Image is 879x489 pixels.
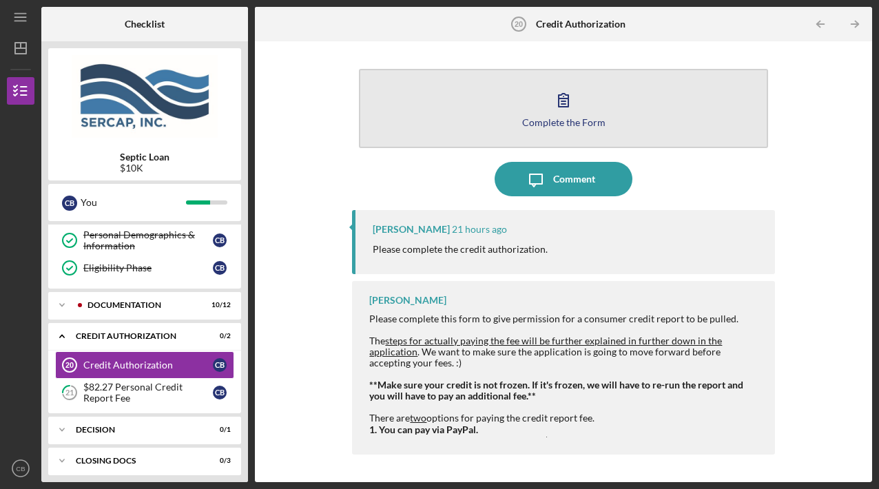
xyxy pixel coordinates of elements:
[81,191,186,214] div: You
[369,335,761,368] div: The . We want to make sure the application is going to move forward before accepting your fees. :)
[553,162,595,196] div: Comment
[369,335,722,357] span: steps for actually paying the fee will be further explained in further down in the application
[120,152,169,163] b: Septic Loan
[62,196,77,211] div: C B
[213,233,227,247] div: C B
[125,19,165,30] b: Checklist
[410,412,426,424] span: two
[48,55,241,138] img: Product logo
[65,388,74,397] tspan: 21
[359,69,767,148] button: Complete the Form
[369,295,446,306] div: [PERSON_NAME]
[369,402,761,457] div: There are options for paying the credit report fee. Payments made via PayPal should be for $85.75...
[55,227,234,254] a: Personal Demographics & InformationCB
[55,379,234,406] a: 21$82.27 Personal Credit Report FeeCB
[76,457,196,465] div: CLOSING DOCS
[369,313,761,324] div: Please complete this form to give permission for a consumer credit report to be pulled.
[55,351,234,379] a: 20Credit AuthorizationCB
[65,361,74,369] tspan: 20
[213,261,227,275] div: C B
[55,254,234,282] a: Eligibility PhaseCB
[76,426,196,434] div: Decision
[87,301,196,309] div: Documentation
[83,382,213,404] div: $82.27 Personal Credit Report Fee
[7,455,34,482] button: CB
[536,19,625,30] b: Credit Authorization
[206,301,231,309] div: 10 / 12
[76,332,196,340] div: CREDIT AUTHORIZATION
[369,424,478,435] strong: 1. You can pay via PayPal.
[213,386,227,399] div: C B
[495,162,632,196] button: Comment
[206,457,231,465] div: 0 / 3
[83,262,213,273] div: Eligibility Phase
[515,20,523,28] tspan: 20
[373,242,548,257] p: Please complete the credit authorization.
[452,224,507,235] time: 2025-09-15 21:23
[16,465,25,472] text: CB
[373,224,450,235] div: [PERSON_NAME]
[83,229,213,251] div: Personal Demographics & Information
[213,358,227,372] div: C B
[206,426,231,434] div: 0 / 1
[83,360,213,371] div: Credit Authorization
[522,117,606,127] div: Complete the Form
[369,379,743,402] strong: **Make sure your credit is not frozen. If it's frozen, we will have to re-run the report and you ...
[120,163,169,174] div: $10K
[206,332,231,340] div: 0 / 2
